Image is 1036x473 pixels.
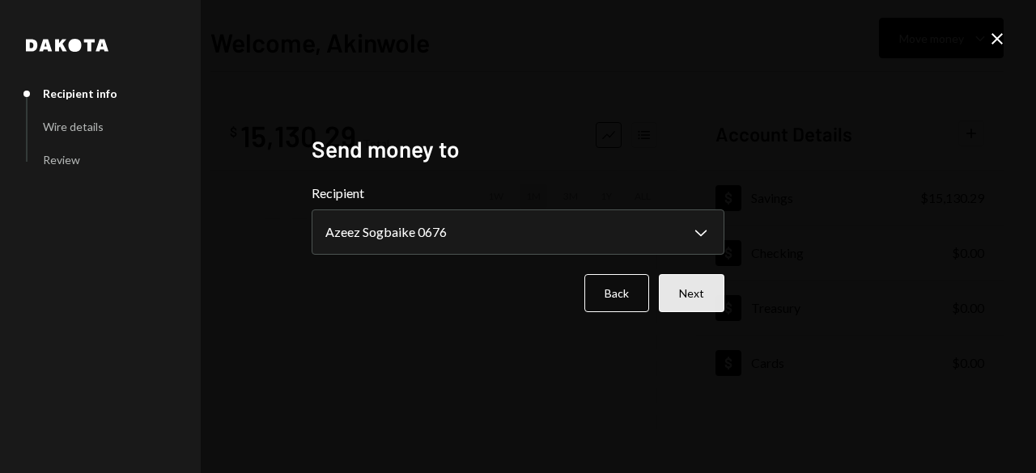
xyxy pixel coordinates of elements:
[43,153,80,167] div: Review
[43,87,117,100] div: Recipient info
[43,120,104,133] div: Wire details
[312,184,724,203] label: Recipient
[312,209,724,255] button: Recipient
[312,133,724,165] h2: Send money to
[584,274,649,312] button: Back
[659,274,724,312] button: Next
